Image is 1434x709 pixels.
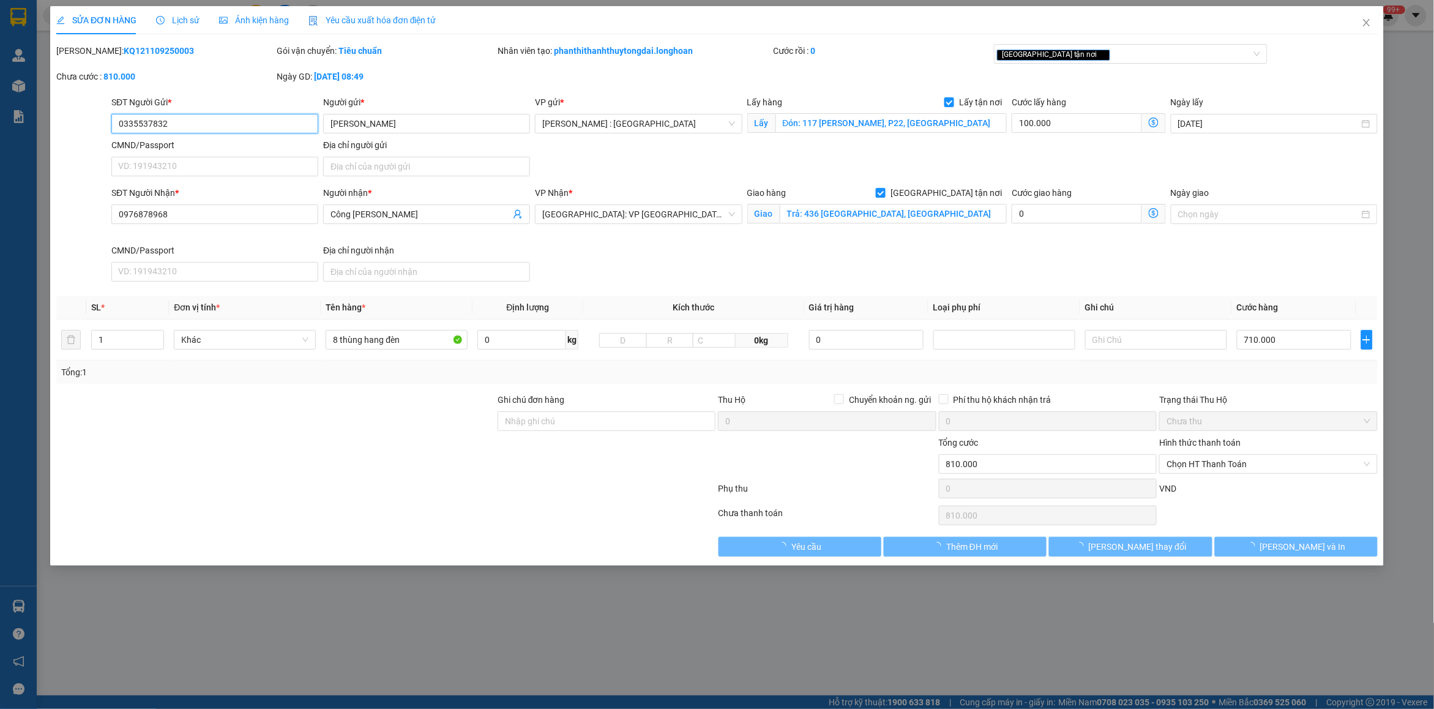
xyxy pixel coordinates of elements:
[91,302,101,312] span: SL
[61,366,553,379] div: Tổng: 1
[507,302,550,312] span: Định lượng
[1178,117,1359,130] input: Ngày lấy
[736,333,788,348] span: 0kg
[56,16,65,24] span: edit
[323,157,530,176] input: Địa chỉ của người gửi
[1012,97,1066,107] label: Cước lấy hàng
[780,204,1007,223] input: Giao tận nơi
[949,393,1056,407] span: Phí thu hộ khách nhận trả
[946,540,998,553] span: Thêm ĐH mới
[1362,18,1372,28] span: close
[884,537,1047,557] button: Thêm ĐH mới
[111,186,318,200] div: SĐT Người Nhận
[811,46,816,56] b: 0
[928,296,1080,320] th: Loại phụ phí
[774,44,991,58] div: Cước rồi :
[542,114,734,133] span: Hồ Chí Minh : Kho Quận 12
[554,46,693,56] b: phanthithanhthuytongdai.longhoan
[717,482,937,503] div: Phụ thu
[1099,51,1105,58] span: close
[1159,393,1377,407] div: Trạng thái Thu Hộ
[219,15,289,25] span: Ảnh kiện hàng
[1171,188,1209,198] label: Ngày giao
[1350,6,1384,40] button: Close
[954,96,1007,109] span: Lấy tận nơi
[181,331,308,349] span: Khác
[277,44,495,58] div: Gói vận chuyển:
[323,138,530,152] div: Địa chỉ người gửi
[1012,204,1142,223] input: Cước giao hàng
[124,46,194,56] b: KQ121109250003
[56,70,274,83] div: Chưa cước :
[1080,296,1232,320] th: Ghi chú
[1362,335,1372,345] span: plus
[719,537,881,557] button: Yêu cầu
[1049,537,1212,557] button: [PERSON_NAME] thay đổi
[673,302,714,312] span: Kích thước
[1361,330,1373,350] button: plus
[111,244,318,257] div: CMND/Passport
[103,72,135,81] b: 810.000
[535,188,569,198] span: VP Nhận
[1149,118,1159,127] span: dollar-circle
[809,302,854,312] span: Giá trị hàng
[747,113,775,133] span: Lấy
[277,70,495,83] div: Ngày GD:
[308,15,436,25] span: Yêu cầu xuất hóa đơn điện tử
[56,44,274,58] div: [PERSON_NAME]:
[323,186,530,200] div: Người nhận
[1089,540,1187,553] span: [PERSON_NAME] thay đổi
[1167,412,1370,430] span: Chưa thu
[747,97,783,107] span: Lấy hàng
[111,138,318,152] div: CMND/Passport
[323,96,530,109] div: Người gửi
[1149,208,1159,218] span: dollar-circle
[1247,542,1260,550] span: loading
[1159,484,1176,493] span: VND
[791,540,821,553] span: Yêu cầu
[1012,188,1072,198] label: Cước giao hàng
[174,302,220,312] span: Đơn vị tính
[747,188,786,198] span: Giao hàng
[111,96,318,109] div: SĐT Người Gửi
[1075,542,1089,550] span: loading
[939,438,979,448] span: Tổng cước
[1215,537,1378,557] button: [PERSON_NAME] và In
[886,186,1007,200] span: [GEOGRAPHIC_DATA] tận nơi
[1167,455,1370,473] span: Chọn HT Thanh Toán
[997,50,1110,61] span: [GEOGRAPHIC_DATA] tận nơi
[566,330,578,350] span: kg
[308,16,318,26] img: icon
[56,15,136,25] span: SỬA ĐƠN HÀNG
[1171,97,1204,107] label: Ngày lấy
[778,542,791,550] span: loading
[1237,302,1279,312] span: Cước hàng
[718,395,745,405] span: Thu Hộ
[219,16,228,24] span: picture
[542,205,734,223] span: Quảng Ngãi: VP Trường Chinh
[1178,208,1359,221] input: Ngày giao
[498,44,771,58] div: Nhân viên tạo:
[1085,330,1227,350] input: Ghi Chú
[156,16,165,24] span: clock-circle
[498,395,565,405] label: Ghi chú đơn hàng
[775,113,1007,133] input: Lấy tận nơi
[933,542,946,550] span: loading
[338,46,382,56] b: Tiêu chuẩn
[323,262,530,282] input: Địa chỉ của người nhận
[326,302,365,312] span: Tên hàng
[323,244,530,257] div: Địa chỉ người nhận
[693,333,736,348] input: C
[156,15,200,25] span: Lịch sử
[1260,540,1346,553] span: [PERSON_NAME] và In
[717,506,937,528] div: Chưa thanh toán
[326,330,468,350] input: VD: Bàn, Ghế
[498,411,715,431] input: Ghi chú đơn hàng
[599,333,647,348] input: D
[314,72,364,81] b: [DATE] 08:49
[646,333,694,348] input: R
[61,330,81,350] button: delete
[1159,438,1241,448] label: Hình thức thanh toán
[844,393,936,407] span: Chuyển khoản ng. gửi
[513,209,523,219] span: user-add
